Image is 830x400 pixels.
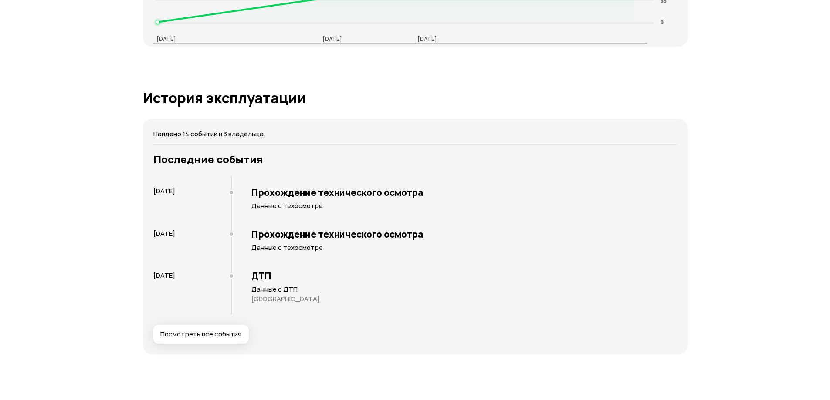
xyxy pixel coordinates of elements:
span: [DATE] [153,229,175,238]
p: Данные о техосмотре [251,243,677,252]
h3: Прохождение технического осмотра [251,187,677,198]
p: Найдено 14 событий и 3 владельца. [153,129,677,139]
h3: ДТП [251,270,677,282]
p: [DATE] [156,35,176,43]
p: Данные о ДТП [251,285,677,294]
p: [GEOGRAPHIC_DATA] [251,295,677,303]
h3: Прохождение технического осмотра [251,229,677,240]
h1: История эксплуатации [143,90,688,106]
span: Посмотреть все события [160,330,241,339]
p: [DATE] [322,35,342,43]
span: [DATE] [153,186,175,195]
button: Посмотреть все события [153,325,249,344]
span: [DATE] [153,271,175,280]
tspan: 0 [661,19,664,25]
h3: Последние события [153,153,677,165]
p: [DATE] [417,35,437,43]
p: Данные о техосмотре [251,202,677,210]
